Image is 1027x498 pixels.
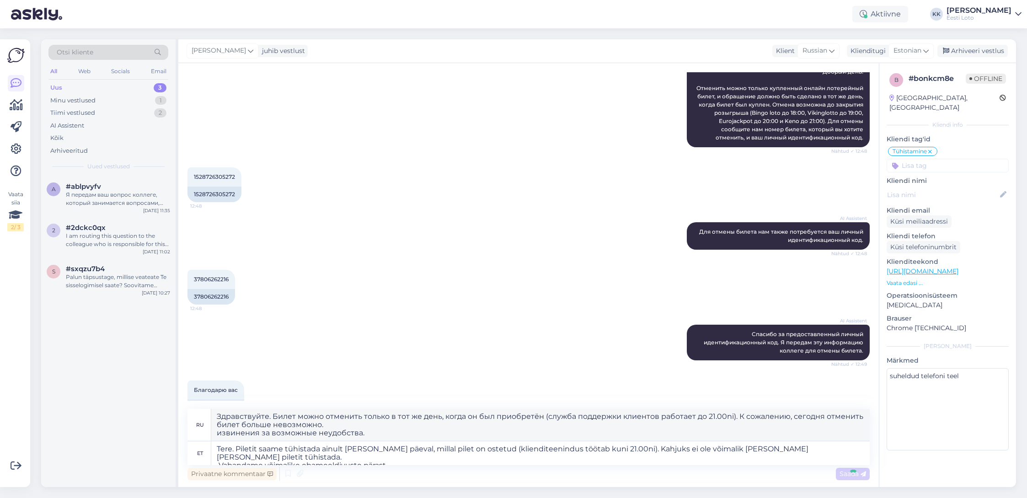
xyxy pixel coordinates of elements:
[889,93,1000,112] div: [GEOGRAPHIC_DATA], [GEOGRAPHIC_DATA]
[50,134,64,143] div: Kõik
[887,356,1009,365] p: Märkmed
[57,48,93,57] span: Otsi kliente
[831,361,867,368] span: Nähtud ✓ 12:49
[831,250,867,257] span: Nähtud ✓ 12:48
[887,159,1009,172] input: Lisa tag
[142,289,170,296] div: [DATE] 10:27
[887,279,1009,287] p: Vaata edasi ...
[50,121,84,130] div: AI Assistent
[893,46,921,56] span: Estonian
[833,215,867,222] span: AI Assistent
[109,65,132,77] div: Socials
[50,108,95,118] div: Tiimi vestlused
[194,173,235,180] span: 1528726305272
[887,215,952,228] div: Küsi meiliaadressi
[909,73,966,84] div: # bonkcm8e
[887,134,1009,144] p: Kliendi tag'id
[887,257,1009,267] p: Klienditeekond
[887,231,1009,241] p: Kliendi telefon
[50,146,88,155] div: Arhiveeritud
[887,176,1009,186] p: Kliendi nimi
[696,68,865,141] span: Добрый день! Отменить можно только купленный онлайн лотерейный билет, и обращение должно быть сде...
[66,265,105,273] span: #sxqzu7b4
[66,182,101,191] span: #ablpvyfv
[7,190,24,231] div: Vaata siia
[894,76,899,83] span: b
[887,190,998,200] input: Lisa nimi
[143,207,170,214] div: [DATE] 11:35
[87,162,130,171] span: Uued vestlused
[887,314,1009,323] p: Brauser
[937,45,1008,57] div: Arhiveeri vestlus
[52,186,56,193] span: a
[833,317,867,324] span: AI Assistent
[887,241,960,253] div: Küsi telefoninumbrit
[149,65,168,77] div: Email
[930,8,943,21] div: KK
[704,331,865,354] span: Спасибо за предоставленный личный идентификационный код. Я передам эту информацию коллеге для отм...
[187,187,241,202] div: 1528726305272
[48,65,59,77] div: All
[887,291,1009,300] p: Operatsioonisüsteem
[187,400,244,415] div: Aitäh
[947,14,1011,21] div: Eesti Loto
[887,300,1009,310] p: [MEDICAL_DATA]
[7,47,25,64] img: Askly Logo
[966,74,1006,84] span: Offline
[50,96,96,105] div: Minu vestlused
[50,83,62,92] div: Uus
[847,46,886,56] div: Klienditugi
[802,46,827,56] span: Russian
[893,149,927,154] span: Tühistamine
[887,267,958,275] a: [URL][DOMAIN_NAME]
[190,305,225,312] span: 12:48
[887,342,1009,350] div: [PERSON_NAME]
[76,65,92,77] div: Web
[852,6,908,22] div: Aktiivne
[772,46,795,56] div: Klient
[699,228,865,243] span: Для отмены билета нам также потребуется ваш личный идентификационный код.
[154,108,166,118] div: 2
[947,7,1011,14] div: [PERSON_NAME]
[52,268,55,275] span: s
[7,223,24,231] div: 2 / 3
[887,206,1009,215] p: Kliendi email
[52,227,55,234] span: 2
[66,232,170,248] div: I am routing this question to the colleague who is responsible for this topic. The reply might ta...
[155,96,166,105] div: 1
[154,83,166,92] div: 3
[831,148,867,155] span: Nähtud ✓ 12:48
[194,386,238,393] span: Благодарю вас
[194,276,229,283] span: 37806262216
[187,289,235,305] div: 37806262216
[66,224,106,232] span: #2dckc0qx
[66,191,170,207] div: Я передам ваш вопрос коллеге, который занимается вопросами, связанными с физическими лотерейными ...
[192,46,246,56] span: [PERSON_NAME]
[66,273,170,289] div: Palun täpsustage, millise veateate Te sisselogimisel saate? Soovitame proovida ka veebilehitseja ...
[258,46,305,56] div: juhib vestlust
[887,323,1009,333] p: Chrome [TECHNICAL_ID]
[143,248,170,255] div: [DATE] 11:02
[190,203,225,209] span: 12:48
[887,368,1009,450] textarea: Suheldud telefoni [PERSON_NAME], [PERSON_NAME] tühistatud
[887,121,1009,129] div: Kliendi info
[947,7,1022,21] a: [PERSON_NAME]Eesti Loto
